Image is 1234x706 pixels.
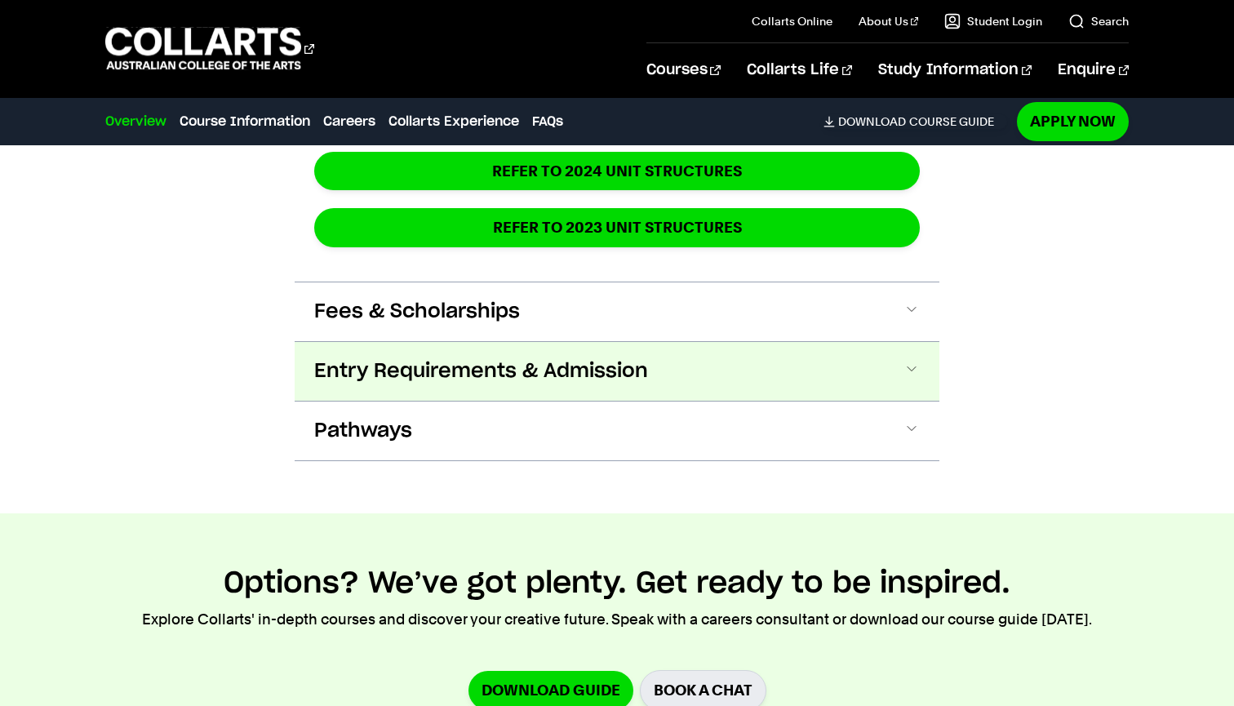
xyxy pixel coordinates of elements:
[752,13,832,29] a: Collarts Online
[105,25,314,72] div: Go to homepage
[295,402,939,460] button: Pathways
[747,43,852,97] a: Collarts Life
[314,299,520,325] span: Fees & Scholarships
[180,112,310,131] a: Course Information
[295,282,939,341] button: Fees & Scholarships
[1068,13,1129,29] a: Search
[323,112,375,131] a: Careers
[823,114,1007,129] a: DownloadCourse Guide
[838,114,906,129] span: Download
[1017,102,1129,140] a: Apply Now
[314,152,920,190] a: REFER TO 2024 unit structures
[142,608,1092,631] p: Explore Collarts' in-depth courses and discover your creative future. Speak with a careers consul...
[944,13,1042,29] a: Student Login
[859,13,919,29] a: About Us
[314,418,412,444] span: Pathways
[878,43,1032,97] a: Study Information
[388,112,519,131] a: Collarts Experience
[646,43,721,97] a: Courses
[1058,43,1129,97] a: Enquire
[532,112,563,131] a: FAQs
[105,112,166,131] a: Overview
[224,566,1010,602] h2: Options? We’ve got plenty. Get ready to be inspired.
[314,358,648,384] span: Entry Requirements & Admission
[314,208,920,246] a: REFER TO 2023 UNIT STRUCTURES
[295,342,939,401] button: Entry Requirements & Admission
